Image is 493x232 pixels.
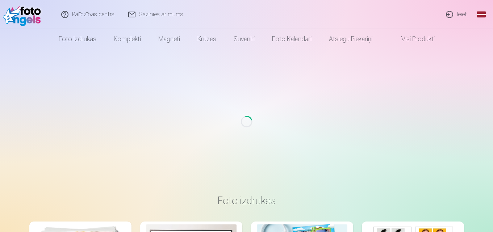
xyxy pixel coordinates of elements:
a: Atslēgu piekariņi [320,29,381,49]
a: Foto kalendāri [263,29,320,49]
h3: Foto izdrukas [35,194,458,207]
a: Foto izdrukas [50,29,105,49]
a: Visi produkti [381,29,443,49]
img: /fa1 [3,3,45,26]
a: Magnēti [150,29,189,49]
a: Krūzes [189,29,225,49]
a: Suvenīri [225,29,263,49]
a: Komplekti [105,29,150,49]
